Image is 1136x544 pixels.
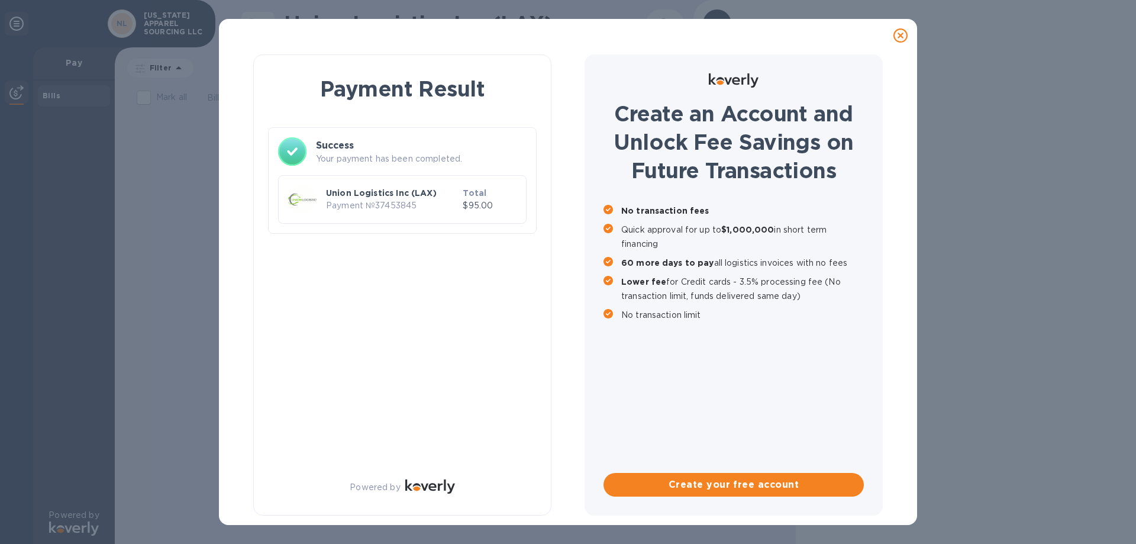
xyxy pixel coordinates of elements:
[603,473,864,497] button: Create your free account
[350,481,400,494] p: Powered by
[316,139,527,153] h3: Success
[621,258,714,268] b: 60 more days to pay
[621,256,864,270] p: all logistics invoices with no fees
[316,153,527,165] p: Your payment has been completed.
[603,99,864,185] h1: Create an Account and Unlock Fee Savings on Future Transactions
[621,308,864,322] p: No transaction limit
[621,275,864,303] p: for Credit cards - 3.5% processing fee (No transaction limit, funds delivered same day)
[463,199,517,212] p: $95.00
[621,277,666,287] b: Lower fee
[721,225,774,234] b: $1,000,000
[273,74,532,104] h1: Payment Result
[621,206,709,215] b: No transaction fees
[326,187,458,199] p: Union Logistics Inc (LAX)
[405,479,455,494] img: Logo
[463,188,486,198] b: Total
[326,199,458,212] p: Payment № 37453845
[709,73,759,88] img: Logo
[621,223,864,251] p: Quick approval for up to in short term financing
[613,478,854,492] span: Create your free account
